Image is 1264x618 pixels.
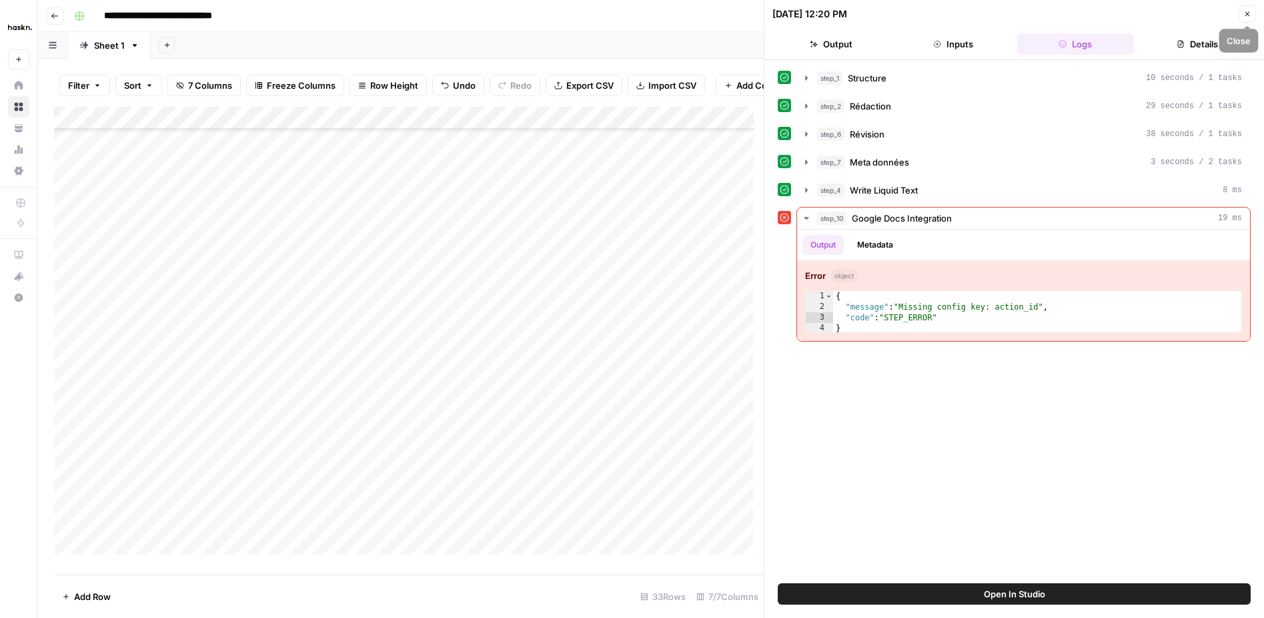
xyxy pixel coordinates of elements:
[817,127,844,141] span: step_6
[691,586,764,607] div: 7/7 Columns
[984,587,1045,601] span: Open In Studio
[850,99,891,113] span: Rédaction
[1223,184,1242,196] span: 8 ms
[817,156,844,169] span: step_7
[490,75,540,96] button: Redo
[432,75,484,96] button: Undo
[188,79,232,92] span: 7 Columns
[797,230,1250,341] div: 19 ms
[778,583,1251,605] button: Open In Studio
[453,79,476,92] span: Undo
[817,99,844,113] span: step_2
[8,75,29,96] a: Home
[806,312,833,323] div: 3
[806,302,833,312] div: 2
[566,79,614,92] span: Export CSV
[59,75,110,96] button: Filter
[797,151,1250,173] button: 3 seconds / 2 tasks
[817,212,846,225] span: step_10
[74,590,111,603] span: Add Row
[8,139,29,160] a: Usage
[772,33,889,55] button: Output
[8,15,32,39] img: Haskn Logo
[1017,33,1134,55] button: Logs
[1218,212,1242,224] span: 19 ms
[68,32,151,59] a: Sheet 1
[1146,72,1242,84] span: 10 seconds / 1 tasks
[850,156,909,169] span: Meta données
[167,75,241,96] button: 7 Columns
[9,266,29,286] div: What's new?
[850,127,884,141] span: Révision
[54,586,119,607] button: Add Row
[370,79,418,92] span: Row Height
[635,586,691,607] div: 33 Rows
[8,287,29,308] button: Help + Support
[68,79,89,92] span: Filter
[852,212,952,225] span: Google Docs Integration
[806,291,833,302] div: 1
[850,184,918,197] span: Write Liquid Text
[1139,33,1256,55] button: Details
[894,33,1011,55] button: Inputs
[510,79,532,92] span: Redo
[8,11,29,44] button: Workspace: Haskn
[8,244,29,266] a: AirOps Academy
[848,71,886,85] span: Structure
[849,235,901,255] button: Metadata
[94,39,125,52] div: Sheet 1
[1146,128,1242,140] span: 38 seconds / 1 tasks
[1151,156,1242,168] span: 3 seconds / 2 tasks
[1146,100,1242,112] span: 29 seconds / 1 tasks
[797,180,1250,201] button: 8 ms
[8,160,29,182] a: Settings
[772,7,847,21] div: [DATE] 12:20 PM
[831,270,857,282] span: object
[806,323,833,334] div: 4
[350,75,427,96] button: Row Height
[8,96,29,117] a: Browse
[797,67,1250,89] button: 10 seconds / 1 tasks
[817,184,844,197] span: step_4
[267,79,336,92] span: Freeze Columns
[115,75,162,96] button: Sort
[8,266,29,287] button: What's new?
[628,75,705,96] button: Import CSV
[797,123,1250,145] button: 38 seconds / 1 tasks
[825,291,832,302] span: Toggle code folding, rows 1 through 4
[716,75,796,96] button: Add Column
[648,79,696,92] span: Import CSV
[8,117,29,139] a: Your Data
[736,79,788,92] span: Add Column
[546,75,622,96] button: Export CSV
[797,95,1250,117] button: 29 seconds / 1 tasks
[124,79,141,92] span: Sort
[817,71,842,85] span: step_1
[246,75,344,96] button: Freeze Columns
[802,235,844,255] button: Output
[805,269,826,282] strong: Error
[797,208,1250,229] button: 19 ms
